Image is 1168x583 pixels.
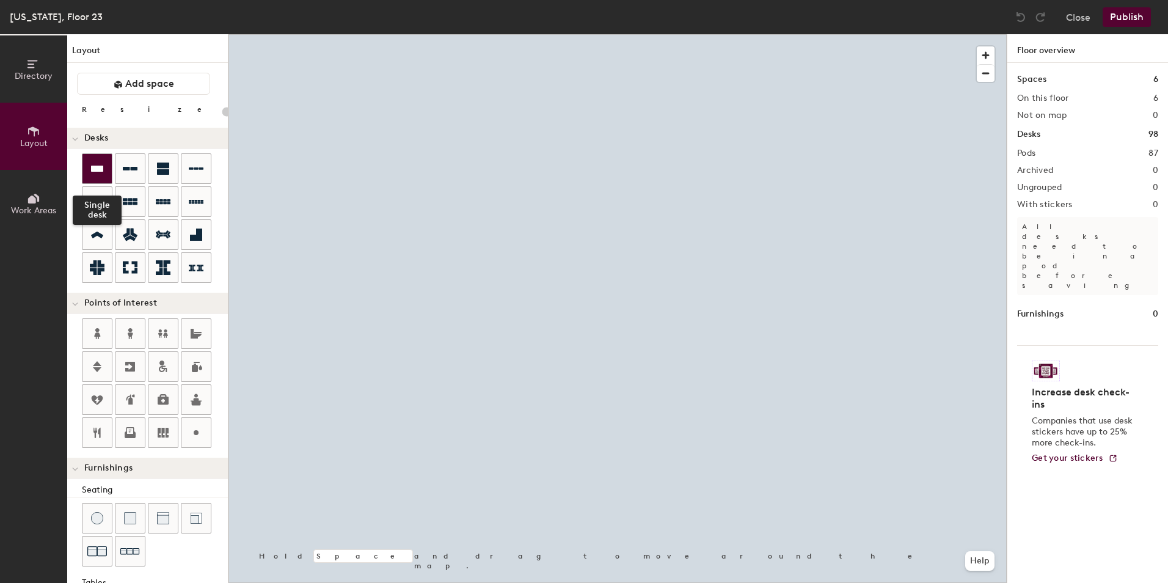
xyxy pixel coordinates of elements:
img: Sticker logo [1032,361,1060,381]
a: Get your stickers [1032,453,1118,464]
button: Publish [1103,7,1151,27]
h2: Archived [1017,166,1053,175]
button: Couch (corner) [181,503,211,533]
p: Companies that use desk stickers have up to 25% more check-ins. [1032,416,1136,449]
button: Single desk [82,153,112,184]
h4: Increase desk check-ins [1032,386,1136,411]
h2: On this floor [1017,94,1069,103]
img: Couch (x3) [120,542,140,561]
h2: 0 [1153,200,1158,210]
h1: 0 [1153,307,1158,321]
span: Get your stickers [1032,453,1103,463]
h1: 6 [1153,73,1158,86]
h1: Floor overview [1007,34,1168,63]
button: Close [1066,7,1090,27]
img: Cushion [124,512,136,524]
button: Add space [77,73,210,95]
button: Stool [82,503,112,533]
img: Stool [91,512,103,524]
span: Directory [15,71,53,81]
h1: Layout [67,44,228,63]
img: Redo [1034,11,1046,23]
h1: 98 [1148,128,1158,141]
img: Undo [1015,11,1027,23]
span: Layout [20,138,48,148]
h2: 87 [1148,148,1158,158]
h1: Furnishings [1017,307,1064,321]
span: Work Areas [11,205,56,216]
button: Couch (x3) [115,536,145,566]
button: Couch (x2) [82,536,112,566]
h2: With stickers [1017,200,1073,210]
h2: Pods [1017,148,1035,158]
div: Seating [82,483,228,497]
div: [US_STATE], Floor 23 [10,9,103,24]
h2: Ungrouped [1017,183,1062,193]
span: Furnishings [84,463,133,473]
span: Desks [84,133,108,143]
h2: Not on map [1017,111,1067,120]
img: Couch (corner) [190,512,202,524]
p: All desks need to be in a pod before saving [1017,217,1158,295]
img: Couch (middle) [157,512,169,524]
h2: 0 [1153,183,1158,193]
button: Cushion [115,503,145,533]
h2: 6 [1153,94,1158,103]
button: Help [965,551,995,571]
h1: Spaces [1017,73,1046,86]
button: Couch (middle) [148,503,178,533]
img: Couch (x2) [87,541,107,561]
h1: Desks [1017,128,1040,141]
h2: 0 [1153,111,1158,120]
span: Points of Interest [84,298,157,308]
div: Resize [82,105,217,114]
h2: 0 [1153,166,1158,175]
span: Add space [125,78,174,90]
